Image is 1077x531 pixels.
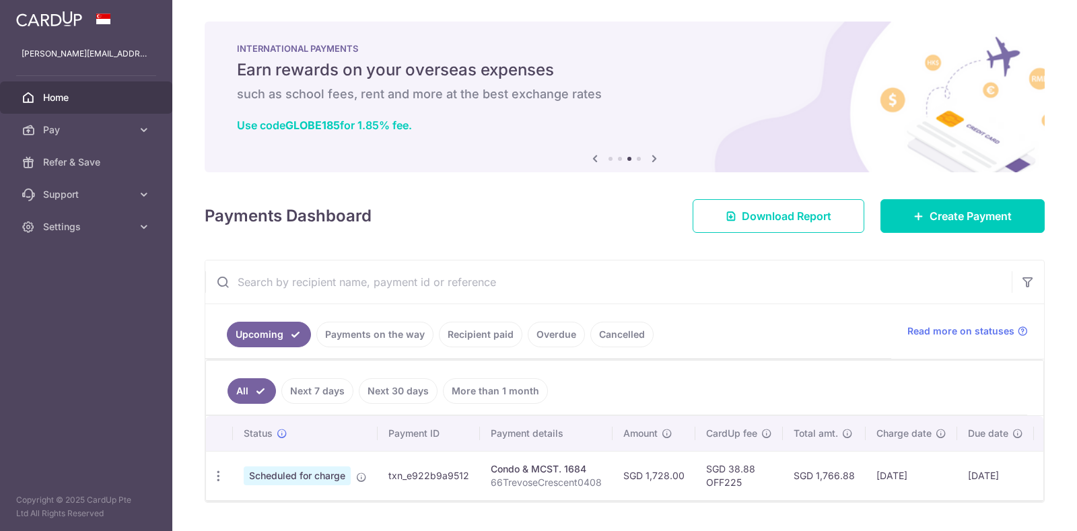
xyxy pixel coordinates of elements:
[866,451,957,500] td: [DATE]
[244,427,273,440] span: Status
[957,451,1034,500] td: [DATE]
[43,188,132,201] span: Support
[205,204,372,228] h4: Payments Dashboard
[480,416,613,451] th: Payment details
[237,86,1012,102] h6: such as school fees, rent and more at the best exchange rates
[991,491,1064,524] iframe: Opens a widget where you can find more information
[227,322,311,347] a: Upcoming
[491,462,602,476] div: Condo & MCST. 1684
[693,199,864,233] a: Download Report
[359,378,438,404] a: Next 30 days
[590,322,654,347] a: Cancelled
[443,378,548,404] a: More than 1 month
[491,476,602,489] p: 66TrevoseCrescent0408
[613,451,695,500] td: SGD 1,728.00
[742,208,831,224] span: Download Report
[876,427,932,440] span: Charge date
[316,322,433,347] a: Payments on the way
[22,47,151,61] p: [PERSON_NAME][EMAIL_ADDRESS][DOMAIN_NAME]
[43,91,132,104] span: Home
[968,427,1008,440] span: Due date
[695,451,783,500] td: SGD 38.88 OFF225
[783,451,866,500] td: SGD 1,766.88
[228,378,276,404] a: All
[205,260,1012,304] input: Search by recipient name, payment id or reference
[43,220,132,234] span: Settings
[43,123,132,137] span: Pay
[237,43,1012,54] p: INTERNATIONAL PAYMENTS
[880,199,1045,233] a: Create Payment
[1038,468,1065,484] img: Bank Card
[439,322,522,347] a: Recipient paid
[623,427,658,440] span: Amount
[907,324,1014,338] span: Read more on statuses
[16,11,82,27] img: CardUp
[285,118,340,132] b: GLOBE185
[237,59,1012,81] h5: Earn rewards on your overseas expenses
[930,208,1012,224] span: Create Payment
[378,416,480,451] th: Payment ID
[907,324,1028,338] a: Read more on statuses
[281,378,353,404] a: Next 7 days
[706,427,757,440] span: CardUp fee
[237,118,412,132] a: Use codeGLOBE185for 1.85% fee.
[244,466,351,485] span: Scheduled for charge
[794,427,838,440] span: Total amt.
[378,451,480,500] td: txn_e922b9a9512
[205,22,1045,172] img: International Payment Banner
[528,322,585,347] a: Overdue
[43,155,132,169] span: Refer & Save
